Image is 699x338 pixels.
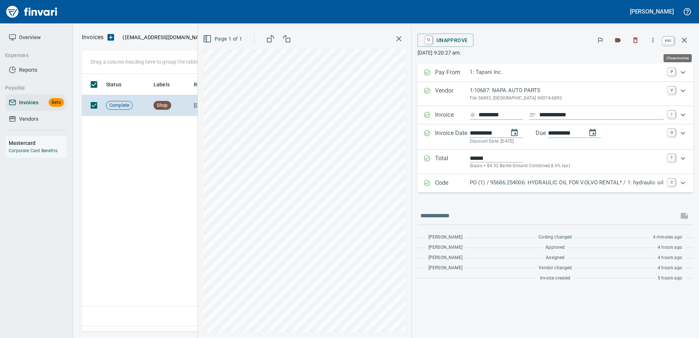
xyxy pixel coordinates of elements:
[428,264,462,272] span: [PERSON_NAME]
[663,37,674,45] a: esc
[658,275,682,282] span: 5 hours ago
[668,68,675,75] a: P
[106,80,121,89] span: Status
[194,80,225,89] span: Received
[9,139,67,147] h6: Mastercard
[5,51,60,60] span: Expenses
[435,154,470,170] p: Total
[19,65,37,75] span: Reports
[91,58,198,65] p: Drag a column heading here to group the table
[592,32,608,48] button: Flag
[103,33,118,42] button: Upload an Invoice
[470,179,664,187] p: PO (1) / 95686.254006: HYDRAULIC OIL FOR VOLVO RENTAL* / 1: hydraulic oil
[6,62,67,78] a: Reports
[6,94,67,111] a: InvoicesBeta
[417,106,693,124] div: Expand
[417,64,693,82] div: Expand
[668,129,675,136] a: D
[545,244,565,251] span: Approved
[417,150,693,174] div: Expand
[428,244,462,251] span: [PERSON_NAME]
[106,80,131,89] span: Status
[668,179,675,186] a: C
[584,124,601,142] button: change due date
[82,33,103,42] nav: breadcrumb
[658,264,682,272] span: 4 hours ago
[435,179,470,188] p: Code
[118,34,211,41] p: ( )
[540,275,571,282] span: Invoice created
[2,49,63,62] button: Expenses
[630,8,674,15] h5: [PERSON_NAME]
[536,129,570,138] p: Due
[435,86,470,102] p: Vendor
[546,254,564,262] span: Assigned
[470,68,664,76] p: 1: Tapani Inc.
[6,111,67,127] a: Vendors
[428,234,462,241] span: [PERSON_NAME]
[668,154,675,161] a: T
[425,36,432,44] a: U
[154,80,179,89] span: Labels
[417,34,474,47] button: UUnapprove
[506,124,523,142] button: change date
[6,29,67,46] a: Overview
[658,244,682,251] span: 4 hours ago
[154,102,171,109] span: Shop
[9,148,57,153] a: Corporate Card Benefits
[470,162,664,170] p: (basis + $4.52 Battle Ground Combined 8.6% tax)
[435,68,470,78] p: Pay From
[194,80,216,89] span: Received
[470,138,664,145] p: Discount Date: [DATE]
[417,82,693,106] div: Expand
[201,32,245,46] button: Page 1 of 1
[668,110,675,118] a: I
[4,3,59,20] img: Finvari
[204,34,242,44] span: Page 1 of 1
[417,174,693,192] div: Expand
[82,33,103,42] p: Invoices
[470,86,664,95] p: 1-10687: NAPA AUTO PARTS
[417,124,693,150] div: Expand
[106,102,132,109] span: Complete
[435,110,470,120] p: Invoice
[124,34,208,41] span: [EMAIL_ADDRESS][DOMAIN_NAME]
[5,83,60,93] span: Payable
[539,234,572,241] span: Coding changed
[628,6,676,17] button: [PERSON_NAME]
[49,98,64,107] span: Beta
[19,114,38,124] span: Vendors
[2,81,63,95] button: Payable
[653,234,682,241] span: 4 minutes ago
[658,254,682,262] span: 4 hours ago
[428,254,462,262] span: [PERSON_NAME]
[19,33,41,42] span: Overview
[470,110,476,119] svg: Invoice number
[470,95,664,102] p: File 56893, [GEOGRAPHIC_DATA] 90074-6893
[191,95,231,116] td: [DATE]
[676,207,693,225] span: This records your message into the invoice and notifies anyone mentioned
[539,264,572,272] span: Vendor changed
[668,86,675,94] a: V
[417,49,693,56] p: [DATE] 9:20:27 am.
[423,34,468,46] span: Unapprove
[435,129,470,145] p: Invoice Date
[529,111,536,119] svg: Invoice description
[19,98,38,107] span: Invoices
[154,80,170,89] span: Labels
